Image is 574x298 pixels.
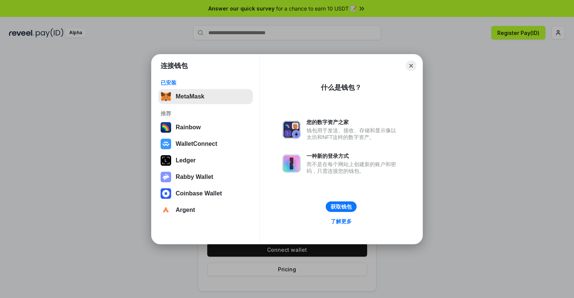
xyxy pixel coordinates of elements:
div: MetaMask [176,93,204,100]
img: svg+xml,%3Csvg%20xmlns%3D%22http%3A%2F%2Fwww.w3.org%2F2000%2Fsvg%22%20fill%3D%22none%22%20viewBox... [282,121,301,139]
button: MetaMask [158,89,253,104]
div: Coinbase Wallet [176,190,222,197]
button: Rabby Wallet [158,169,253,185]
img: svg+xml,%3Csvg%20xmlns%3D%22http%3A%2F%2Fwww.w3.org%2F2000%2Fsvg%22%20fill%3D%22none%22%20viewBox... [161,172,171,182]
button: Coinbase Wallet [158,186,253,201]
div: 一种新的登录方式 [307,153,400,159]
div: 推荐 [161,110,251,117]
div: Rainbow [176,124,201,131]
button: Rainbow [158,120,253,135]
a: 了解更多 [326,216,356,226]
button: Argent [158,203,253,218]
div: Argent [176,207,195,213]
h1: 连接钱包 [161,61,188,70]
img: svg+xml,%3Csvg%20width%3D%2228%22%20height%3D%2228%22%20viewBox%3D%220%200%2028%2028%22%20fill%3D... [161,205,171,215]
div: 已安装 [161,79,251,86]
img: svg+xml,%3Csvg%20xmlns%3D%22http%3A%2F%2Fwww.w3.org%2F2000%2Fsvg%22%20width%3D%2228%22%20height%3... [161,155,171,166]
button: WalletConnect [158,136,253,151]
div: 获取钱包 [331,203,352,210]
img: svg+xml,%3Csvg%20width%3D%2228%22%20height%3D%2228%22%20viewBox%3D%220%200%2028%2028%22%20fill%3D... [161,188,171,199]
button: Close [406,61,416,71]
img: svg+xml,%3Csvg%20width%3D%2228%22%20height%3D%2228%22%20viewBox%3D%220%200%2028%2028%22%20fill%3D... [161,139,171,149]
img: svg+xml,%3Csvg%20width%3D%22120%22%20height%3D%22120%22%20viewBox%3D%220%200%20120%20120%22%20fil... [161,122,171,133]
img: svg+xml,%3Csvg%20xmlns%3D%22http%3A%2F%2Fwww.w3.org%2F2000%2Fsvg%22%20fill%3D%22none%22%20viewBox... [282,154,301,172]
button: 获取钱包 [326,201,357,212]
div: 什么是钱包？ [321,83,361,92]
button: Ledger [158,153,253,168]
div: 您的数字资产之家 [307,119,400,126]
div: 了解更多 [331,218,352,225]
div: Ledger [176,157,196,164]
div: Rabby Wallet [176,174,213,180]
div: 而不是在每个网站上创建新的账户和密码，只需连接您的钱包。 [307,161,400,174]
div: WalletConnect [176,141,217,147]
img: svg+xml,%3Csvg%20fill%3D%22none%22%20height%3D%2233%22%20viewBox%3D%220%200%2035%2033%22%20width%... [161,91,171,102]
div: 钱包用于发送、接收、存储和显示像以太坊和NFT这样的数字资产。 [307,127,400,141]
